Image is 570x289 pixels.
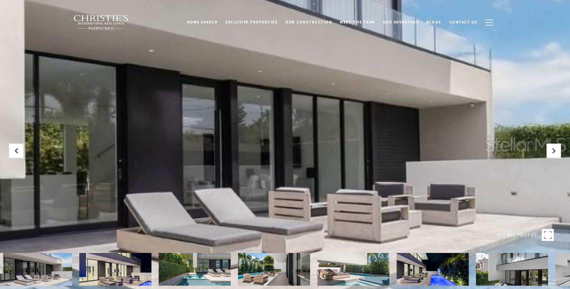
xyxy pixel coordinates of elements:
[159,253,231,286] img: 12 SANTA ANA
[225,20,278,25] span: Exclusive Properties
[221,17,282,28] a: Exclusive Properties
[497,231,537,239] span: SEE ALL PHOTOS
[336,17,379,28] a: Meet the Team
[183,17,222,28] a: Home Search
[285,20,332,25] span: New Construction
[317,253,389,286] img: 12 SANTA ANA
[422,17,445,28] a: Blogs
[449,20,477,25] span: Contact Us
[426,20,441,25] span: Blogs
[476,253,548,286] img: 12 SANTA ANA
[282,17,336,28] a: New Construction
[397,253,469,286] img: 12 SANTA ANA
[79,253,151,286] img: 12 SANTA ANA
[73,15,129,30] img: Christie's International Real Estate black text logo
[238,253,310,286] img: 12 SANTA ANA
[383,20,419,25] span: Our Advantage
[379,17,423,28] a: Our Advantage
